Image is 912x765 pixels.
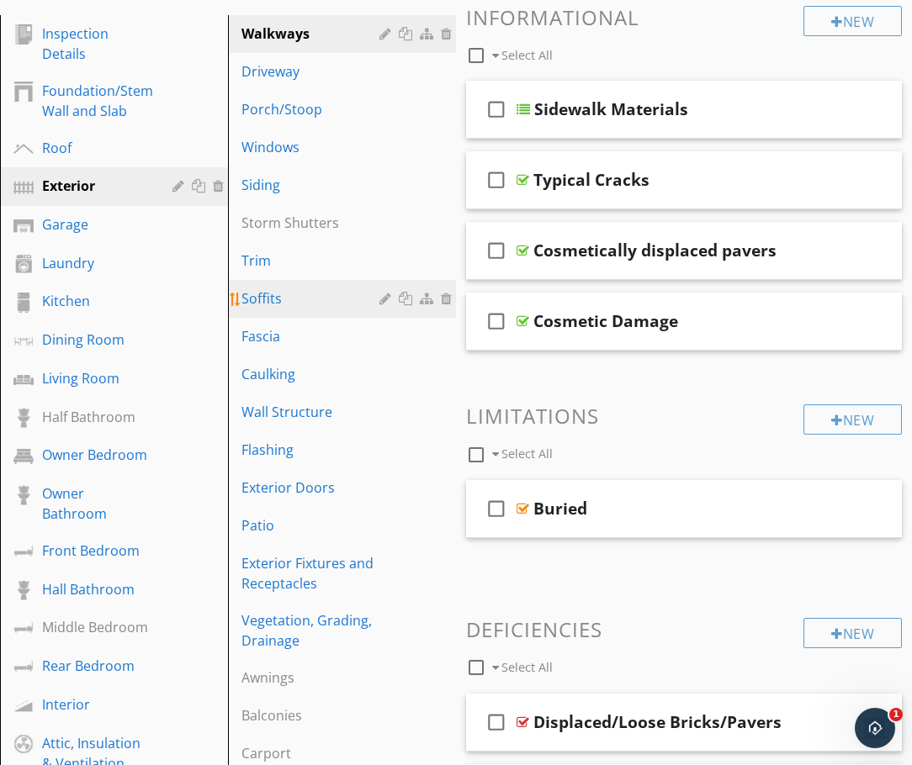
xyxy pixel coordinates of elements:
[466,404,902,427] h3: Limitations
[889,708,903,721] span: 1
[42,541,148,561] div: Front Bedroom
[533,311,678,331] div: Cosmetic Damage
[241,24,384,44] div: Walkways
[42,445,148,465] div: Owner Bedroom
[483,89,510,129] i: check_box_outline_blank
[483,702,510,742] i: check_box_outline_blank
[42,656,148,676] div: Rear Bedroom
[501,446,553,462] span: Select All
[42,330,148,350] div: Dining Room
[533,499,587,519] div: Buried
[241,705,384,725] div: Balconies
[803,618,902,648] div: New
[534,99,688,119] div: Sidewalk Materials
[241,515,384,535] div: Patio
[466,6,902,29] h3: Informational
[42,24,148,64] div: Inspection Details
[42,579,148,599] div: Hall Bathroom
[241,251,384,271] div: Trim
[241,477,384,498] div: Exterior Doors
[42,694,148,715] div: Interior
[241,667,384,688] div: Awnings
[42,253,148,273] div: Laundry
[533,170,650,190] div: Typical Cracks
[241,213,384,233] div: Storm Shutters
[466,618,902,641] h3: Deficiencies
[42,617,148,637] div: Middle Bedroom
[501,47,553,63] span: Select All
[483,160,510,200] i: check_box_outline_blank
[241,440,384,460] div: Flashing
[42,291,148,311] div: Kitchen
[241,175,384,195] div: Siding
[42,138,148,158] div: Roof
[241,326,384,346] div: Fascia
[241,743,384,763] div: Carport
[241,288,384,309] div: Soffits
[241,99,384,119] div: Porch/Stoop
[501,659,553,675] span: Select All
[483,301,510,341] i: check_box_outline_blank
[42,407,148,427] div: Half Bathroom
[241,610,384,651] div: Vegetation, Grading, Drainage
[241,61,384,82] div: Driveway
[803,404,902,435] div: New
[241,364,384,384] div: Caulking
[42,176,148,196] div: Exterior
[483,230,510,271] i: check_box_outline_blank
[803,6,902,36] div: New
[241,402,384,422] div: Wall Structure
[855,708,895,748] iframe: Intercom live chat
[241,553,384,594] div: Exterior Fixtures and Receptacles
[42,214,148,235] div: Garage
[241,137,384,157] div: Windows
[533,712,782,732] div: Displaced/Loose Bricks/Pavers
[42,368,148,388] div: Living Room
[533,240,777,261] div: Cosmetically displaced pavers
[42,81,153,121] div: Foundation/Stem Wall and Slab
[483,488,510,529] i: check_box_outline_blank
[42,483,148,524] div: Owner Bathroom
